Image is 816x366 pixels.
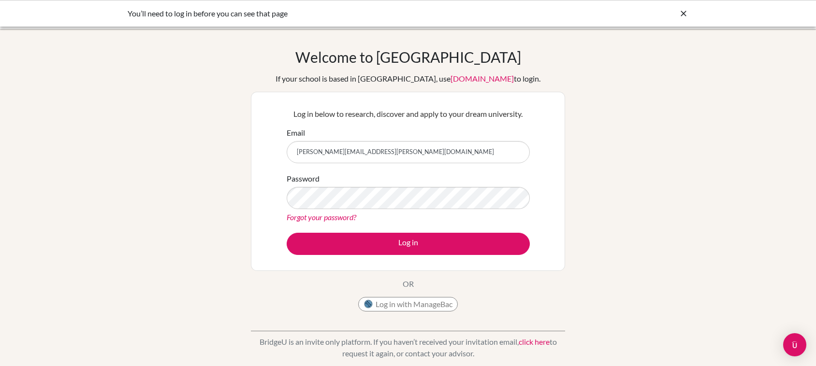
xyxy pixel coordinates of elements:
[128,8,543,19] div: You’ll need to log in before you can see that page
[403,278,414,290] p: OR
[287,108,530,120] p: Log in below to research, discover and apply to your dream university.
[783,333,806,356] div: Open Intercom Messenger
[295,48,521,66] h1: Welcome to [GEOGRAPHIC_DATA]
[287,127,305,139] label: Email
[287,233,530,255] button: Log in
[287,212,356,222] a: Forgot your password?
[287,173,320,184] label: Password
[251,336,565,359] p: BridgeU is an invite only platform. If you haven’t received your invitation email, to request it ...
[358,297,458,311] button: Log in with ManageBac
[519,337,550,346] a: click here
[276,73,540,84] div: If your school is based in [GEOGRAPHIC_DATA], use to login.
[451,74,514,83] a: [DOMAIN_NAME]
